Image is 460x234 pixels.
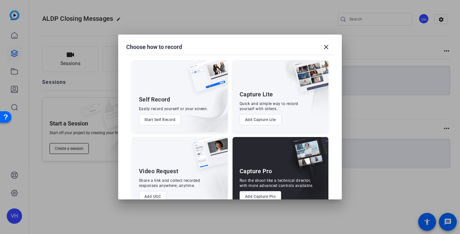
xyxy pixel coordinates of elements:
[139,191,167,202] button: Add UGC
[139,96,170,103] div: Self Record
[139,114,181,125] button: Start Self Record
[286,137,328,176] img: capture-pro.png
[281,145,328,209] img: embarkstudio-capture-pro.png
[240,191,281,202] button: Add Capture Pro
[139,167,179,175] div: Video Request
[188,137,228,176] img: ugc-content.png
[172,74,228,132] img: embarkstudio-self-record.png
[240,101,298,111] div: Quick and simple way to record yourself with others.
[271,60,328,124] img: embarkstudio-capture-lite.png
[191,157,228,209] img: embarkstudio-ugc-content.png
[126,43,182,51] h1: Choose how to record
[240,114,281,125] button: Add Capture Lite
[139,106,208,111] div: Easily record yourself or your screen.
[289,60,328,99] img: capture-lite.png
[240,167,272,175] div: Capture Pro
[139,178,200,188] div: Share a link and collect recorded responses anywhere, anytime.
[240,91,273,98] div: Capture Lite
[240,178,313,188] div: Run the shoot like a technical director, with more advanced controls available.
[184,60,228,99] img: self-record.png
[322,43,330,51] mat-icon: close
